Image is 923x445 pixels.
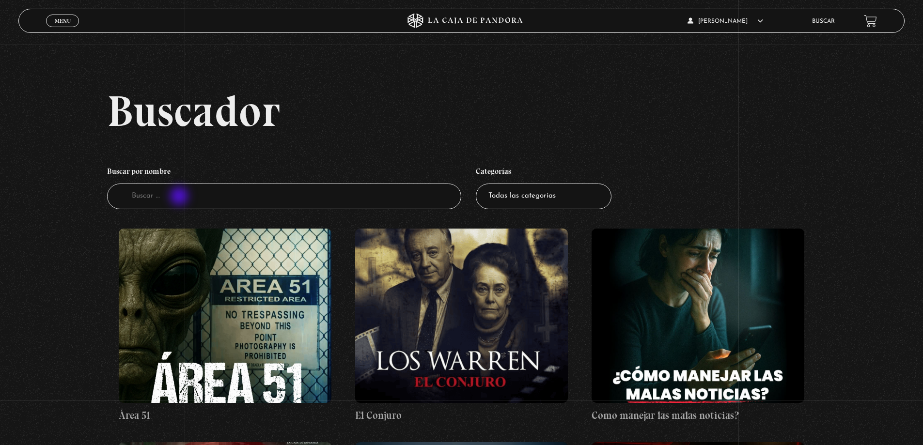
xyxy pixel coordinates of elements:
span: [PERSON_NAME] [688,18,763,24]
a: Área 51 [119,229,331,423]
h4: Como manejar las malas noticias? [592,408,804,423]
a: View your shopping cart [864,15,877,28]
h4: Buscar por nombre [107,162,462,184]
h4: Área 51 [119,408,331,423]
span: Cerrar [51,26,74,33]
a: Buscar [812,18,835,24]
span: Menu [55,18,71,24]
h2: Buscador [107,89,905,133]
h4: Categorías [476,162,611,184]
a: El Conjuro [355,229,568,423]
a: Como manejar las malas noticias? [592,229,804,423]
h4: El Conjuro [355,408,568,423]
